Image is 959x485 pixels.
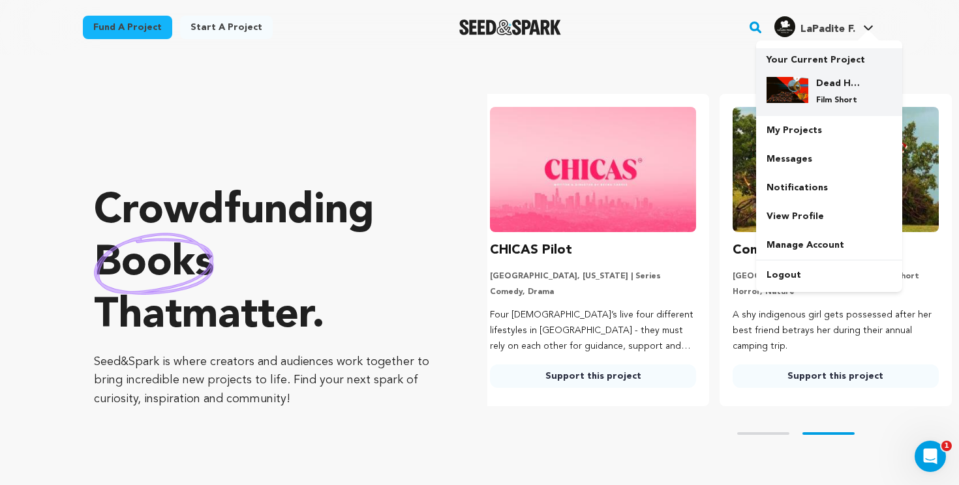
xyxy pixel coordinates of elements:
span: matter [182,295,312,337]
p: [GEOGRAPHIC_DATA], [US_STATE] | Series [490,271,696,282]
img: c396769c3806835d.jpg [774,16,795,37]
img: CHICAS Pilot image [490,107,696,232]
a: Manage Account [756,231,902,259]
span: LaPadite F.'s Profile [772,14,876,41]
a: Support this project [733,364,939,388]
img: c9687656ccc7b08e.jpg [767,77,808,103]
p: Your Current Project [767,48,892,66]
a: Support this project [490,364,696,388]
p: [GEOGRAPHIC_DATA], [US_STATE] | Film Short [733,271,939,282]
a: Seed&Spark Homepage [459,20,562,35]
p: A shy indigenous girl gets possessed after her best friend betrays her during their annual campin... [733,308,939,354]
a: Fund a project [83,16,172,39]
p: Seed&Spark is where creators and audiences work together to bring incredible new projects to life... [94,353,435,409]
p: Crowdfunding that . [94,186,435,342]
a: Start a project [180,16,273,39]
p: Horror, Nature [733,287,939,297]
a: LaPadite F.'s Profile [772,14,876,37]
p: Film Short [816,95,863,106]
a: My Projects [756,116,902,145]
a: Notifications [756,173,902,202]
span: LaPadite F. [800,24,855,35]
div: LaPadite F.'s Profile [774,16,855,37]
span: 1 [941,441,952,451]
p: Four [DEMOGRAPHIC_DATA]’s live four different lifestyles in [GEOGRAPHIC_DATA] - they must rely on... [490,308,696,354]
a: Your Current Project Dead Horses Film Short [767,48,892,116]
h4: Dead Horses [816,77,863,90]
img: Seed&Spark Logo Dark Mode [459,20,562,35]
h3: Coming of Rage [733,240,834,261]
a: Messages [756,145,902,173]
iframe: Intercom live chat [915,441,946,472]
a: Logout [756,261,902,289]
p: Comedy, Drama [490,287,696,297]
a: View Profile [756,202,902,231]
img: hand sketched image [94,233,214,295]
h3: CHICAS Pilot [490,240,572,261]
img: Coming of Rage image [733,107,939,232]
